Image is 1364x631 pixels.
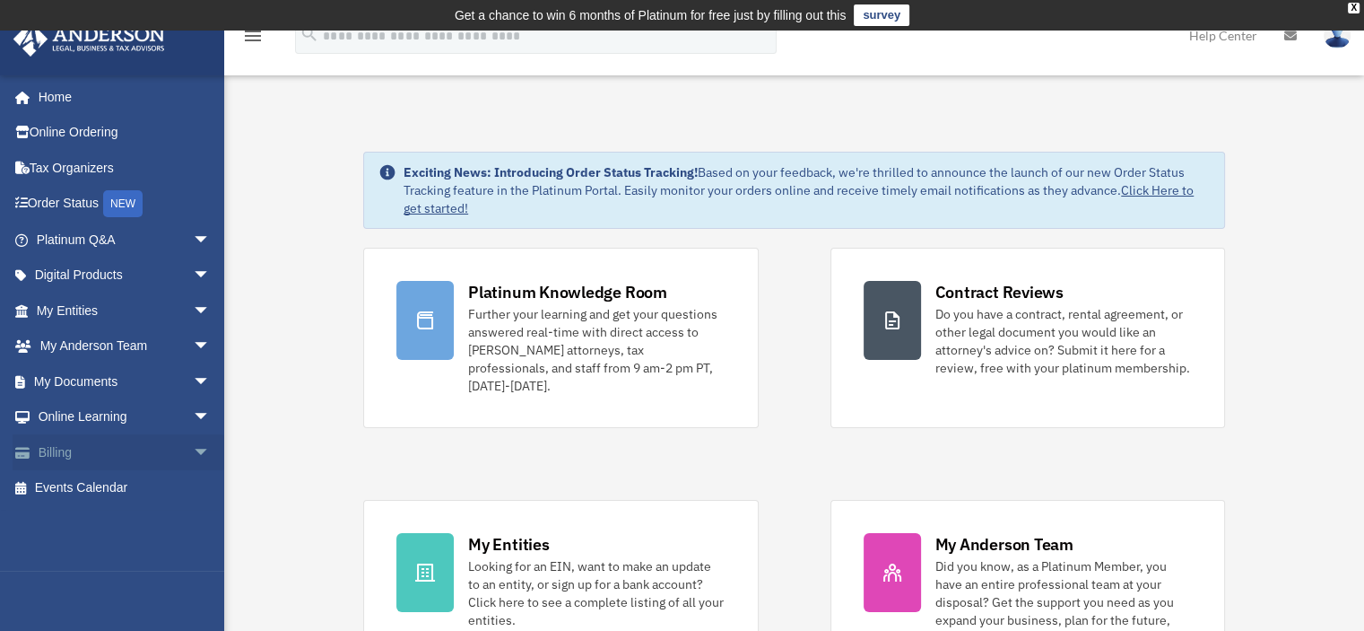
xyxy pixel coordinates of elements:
a: Click Here to get started! [404,182,1194,216]
a: survey [854,4,909,26]
div: Platinum Knowledge Room [468,281,667,303]
div: Contract Reviews [935,281,1064,303]
span: arrow_drop_down [193,329,229,365]
a: Platinum Knowledge Room Further your learning and get your questions answered real-time with dire... [363,248,758,428]
div: Based on your feedback, we're thrilled to announce the launch of our new Order Status Tracking fe... [404,163,1210,217]
a: Billingarrow_drop_down [13,434,238,470]
span: arrow_drop_down [193,434,229,471]
a: My Anderson Teamarrow_drop_down [13,329,238,364]
a: Online Ordering [13,115,238,151]
img: Anderson Advisors Platinum Portal [8,22,170,57]
a: Online Learningarrow_drop_down [13,399,238,435]
div: My Anderson Team [935,533,1073,556]
a: Tax Organizers [13,150,238,186]
a: Digital Productsarrow_drop_down [13,258,238,294]
img: User Pic [1324,22,1351,48]
a: menu [242,31,264,47]
div: NEW [103,190,143,217]
div: My Entities [468,533,549,556]
i: menu [242,25,264,47]
a: Events Calendar [13,470,238,506]
a: Home [13,79,229,115]
div: Looking for an EIN, want to make an update to an entity, or sign up for a bank account? Click her... [468,557,725,629]
span: arrow_drop_down [193,364,229,400]
div: Further your learning and get your questions answered real-time with direct access to [PERSON_NAM... [468,305,725,395]
span: arrow_drop_down [193,293,229,329]
div: close [1348,3,1360,13]
i: search [300,24,319,44]
div: Do you have a contract, rental agreement, or other legal document you would like an attorney's ad... [935,305,1192,377]
strong: Exciting News: Introducing Order Status Tracking! [404,164,698,180]
a: Contract Reviews Do you have a contract, rental agreement, or other legal document you would like... [830,248,1225,428]
span: arrow_drop_down [193,258,229,294]
span: arrow_drop_down [193,399,229,436]
a: Platinum Q&Aarrow_drop_down [13,222,238,258]
a: Order StatusNEW [13,186,238,223]
div: Get a chance to win 6 months of Platinum for free just by filling out this [455,4,847,26]
a: My Documentsarrow_drop_down [13,364,238,399]
span: arrow_drop_down [193,222,229,259]
a: My Entitiesarrow_drop_down [13,293,238,329]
